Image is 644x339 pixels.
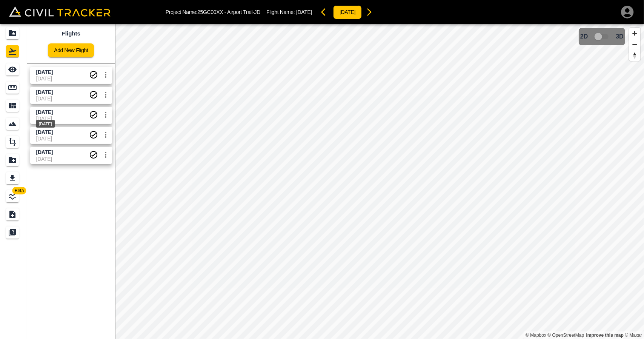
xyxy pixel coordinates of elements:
[616,33,624,40] span: 3D
[526,333,546,338] a: Mapbox
[548,333,584,338] a: OpenStreetMap
[629,50,640,61] button: Reset bearing to north
[296,9,312,15] span: [DATE]
[580,33,588,40] span: 2D
[166,9,260,15] p: Project Name: 25GC00XX - Airport Trail-JD
[9,6,111,17] img: Civil Tracker
[629,28,640,39] button: Zoom in
[591,29,613,44] span: 3D model not uploaded yet
[266,9,312,15] p: Flight Name:
[333,5,362,19] button: [DATE]
[36,120,55,128] div: [DATE]
[586,333,624,338] a: Map feedback
[115,24,644,339] canvas: Map
[625,333,642,338] a: Maxar
[629,39,640,50] button: Zoom out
